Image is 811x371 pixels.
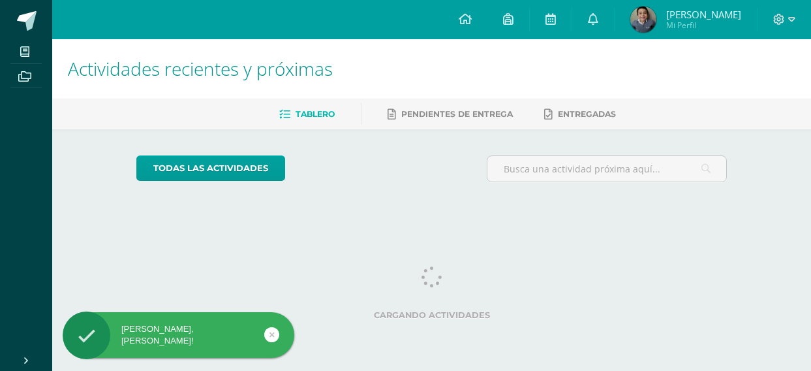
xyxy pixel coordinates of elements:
span: [PERSON_NAME] [666,8,741,21]
a: Tablero [279,104,335,125]
a: Entregadas [544,104,616,125]
span: Pendientes de entrega [401,109,513,119]
span: Entregadas [558,109,616,119]
span: Mi Perfil [666,20,741,31]
img: 9089ca5e0cc591de1065b791ae1869db.png [630,7,656,33]
a: Pendientes de entrega [388,104,513,125]
span: Tablero [296,109,335,119]
label: Cargando actividades [136,310,727,320]
a: todas las Actividades [136,155,285,181]
div: [PERSON_NAME], [PERSON_NAME]! [63,323,294,347]
input: Busca una actividad próxima aquí... [487,156,726,182]
span: Actividades recientes y próximas [68,56,333,81]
